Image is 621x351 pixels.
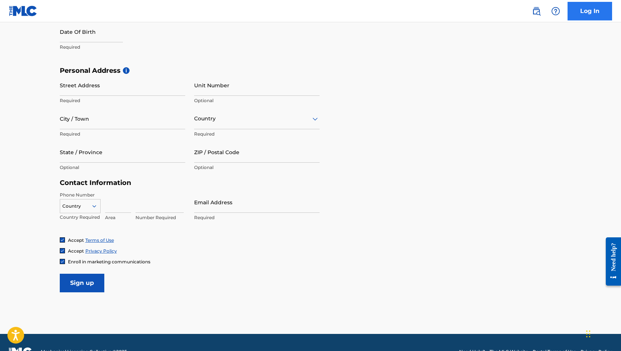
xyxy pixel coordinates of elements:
span: Accept [68,248,84,254]
span: i [123,67,130,74]
p: Optional [60,164,185,171]
img: checkbox [60,238,65,242]
p: Area [105,214,131,221]
h5: Contact Information [60,179,320,187]
img: search [532,7,541,16]
div: Help [548,4,563,19]
a: Terms of Use [85,237,114,243]
input: Sign up [60,274,104,292]
p: Optional [194,164,320,171]
p: Number Required [135,214,184,221]
h5: Personal Address [60,66,562,75]
iframe: Chat Widget [584,315,621,351]
p: Required [60,44,185,51]
a: Log In [568,2,612,20]
img: MLC Logo [9,6,37,16]
img: checkbox [60,259,65,264]
img: checkbox [60,248,65,253]
div: Drag [586,323,591,345]
p: Required [194,131,320,137]
span: Enroll in marketing communications [68,259,150,264]
p: Required [60,131,185,137]
iframe: Resource Center [600,230,621,293]
p: Optional [194,97,320,104]
p: Country Required [60,214,101,221]
p: Required [60,97,185,104]
p: Required [194,214,320,221]
a: Public Search [529,4,544,19]
img: help [551,7,560,16]
span: Accept [68,237,84,243]
a: Privacy Policy [85,248,117,254]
